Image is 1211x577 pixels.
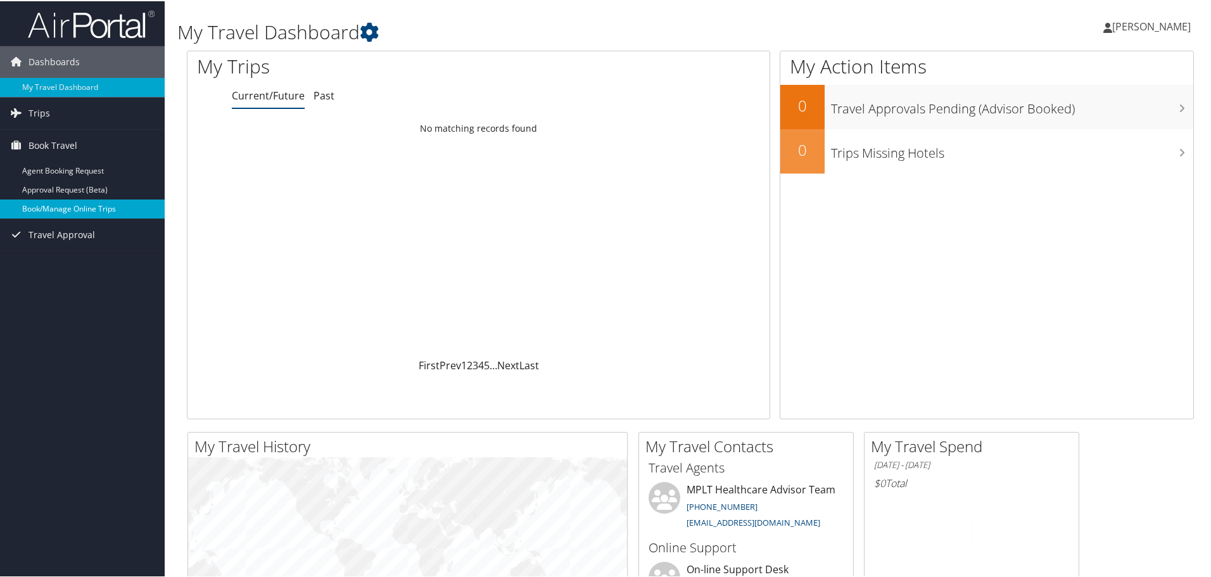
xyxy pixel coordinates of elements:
[490,357,497,371] span: …
[440,357,461,371] a: Prev
[645,434,853,456] h2: My Travel Contacts
[874,458,1069,470] h6: [DATE] - [DATE]
[831,92,1193,117] h3: Travel Approvals Pending (Advisor Booked)
[478,357,484,371] a: 4
[780,138,825,160] h2: 0
[780,94,825,115] h2: 0
[29,96,50,128] span: Trips
[780,84,1193,128] a: 0Travel Approvals Pending (Advisor Booked)
[874,475,1069,489] h6: Total
[871,434,1079,456] h2: My Travel Spend
[177,18,861,44] h1: My Travel Dashboard
[29,129,77,160] span: Book Travel
[780,52,1193,79] h1: My Action Items
[461,357,467,371] a: 1
[419,357,440,371] a: First
[197,52,517,79] h1: My Trips
[687,516,820,527] a: [EMAIL_ADDRESS][DOMAIN_NAME]
[649,458,844,476] h3: Travel Agents
[642,481,850,533] li: MPLT Healthcare Advisor Team
[28,8,155,38] img: airportal-logo.png
[467,357,472,371] a: 2
[1112,18,1191,32] span: [PERSON_NAME]
[874,475,885,489] span: $0
[232,87,305,101] a: Current/Future
[484,357,490,371] a: 5
[687,500,758,511] a: [PHONE_NUMBER]
[519,357,539,371] a: Last
[29,45,80,77] span: Dashboards
[187,116,770,139] td: No matching records found
[831,137,1193,161] h3: Trips Missing Hotels
[314,87,334,101] a: Past
[1103,6,1203,44] a: [PERSON_NAME]
[780,128,1193,172] a: 0Trips Missing Hotels
[649,538,844,555] h3: Online Support
[194,434,627,456] h2: My Travel History
[497,357,519,371] a: Next
[472,357,478,371] a: 3
[29,218,95,250] span: Travel Approval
